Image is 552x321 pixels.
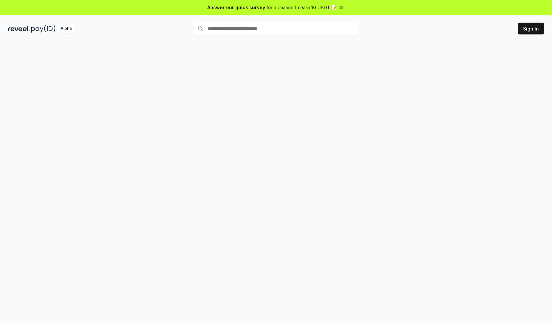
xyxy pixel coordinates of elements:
[31,25,56,33] img: pay_id
[57,25,75,33] div: Alpha
[266,4,337,11] span: for a chance to earn 10 USDT 📝
[8,25,30,33] img: reveel_dark
[518,23,544,34] button: Sign In
[207,4,265,11] span: Answer our quick survey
